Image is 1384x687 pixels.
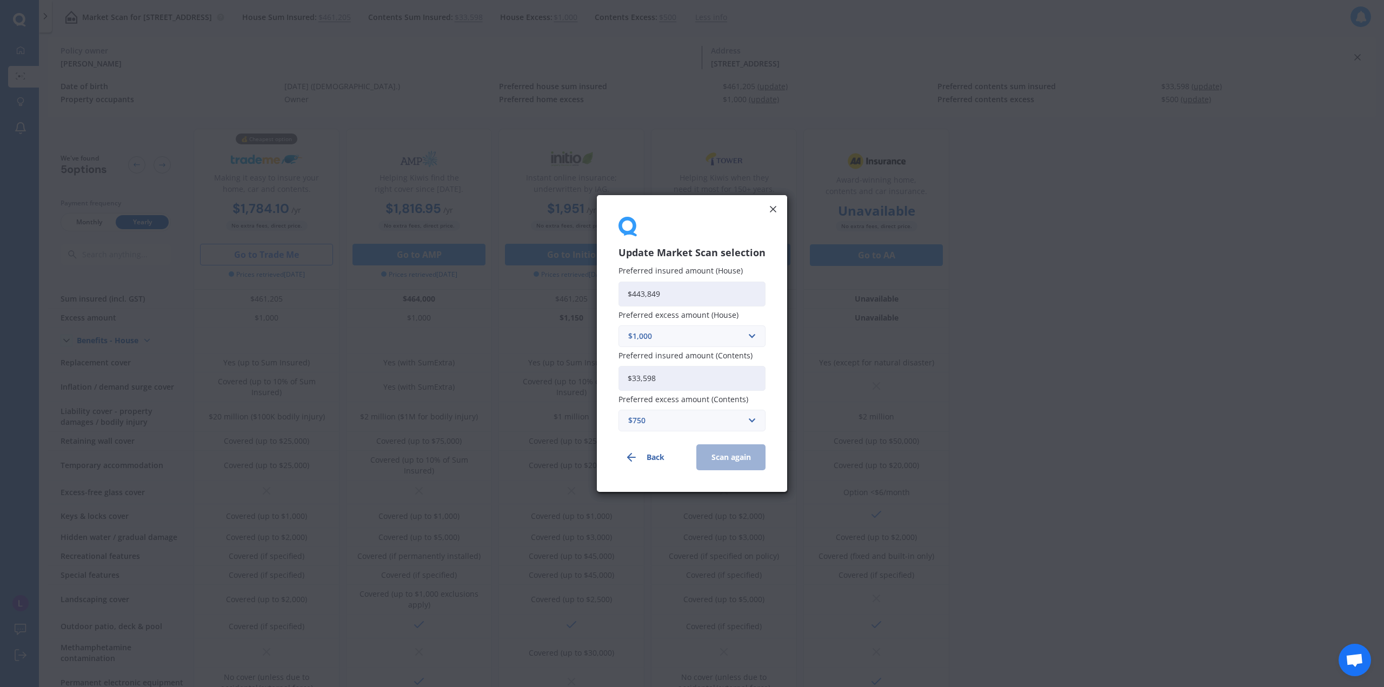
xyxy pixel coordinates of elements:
div: $750 [628,415,743,426]
span: Preferred insured amount (Contents) [618,350,753,361]
span: Preferred excess amount (Contents) [618,394,748,404]
input: Enter amount [618,366,766,391]
button: Back [618,444,688,470]
span: Preferred insured amount (House) [618,265,743,276]
h3: Update Market Scan selection [618,246,766,259]
button: Scan again [696,444,766,470]
input: Enter amount [618,281,766,306]
div: $1,000 [628,330,743,342]
span: Preferred excess amount (House) [618,310,738,320]
div: Open chat [1339,644,1371,676]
